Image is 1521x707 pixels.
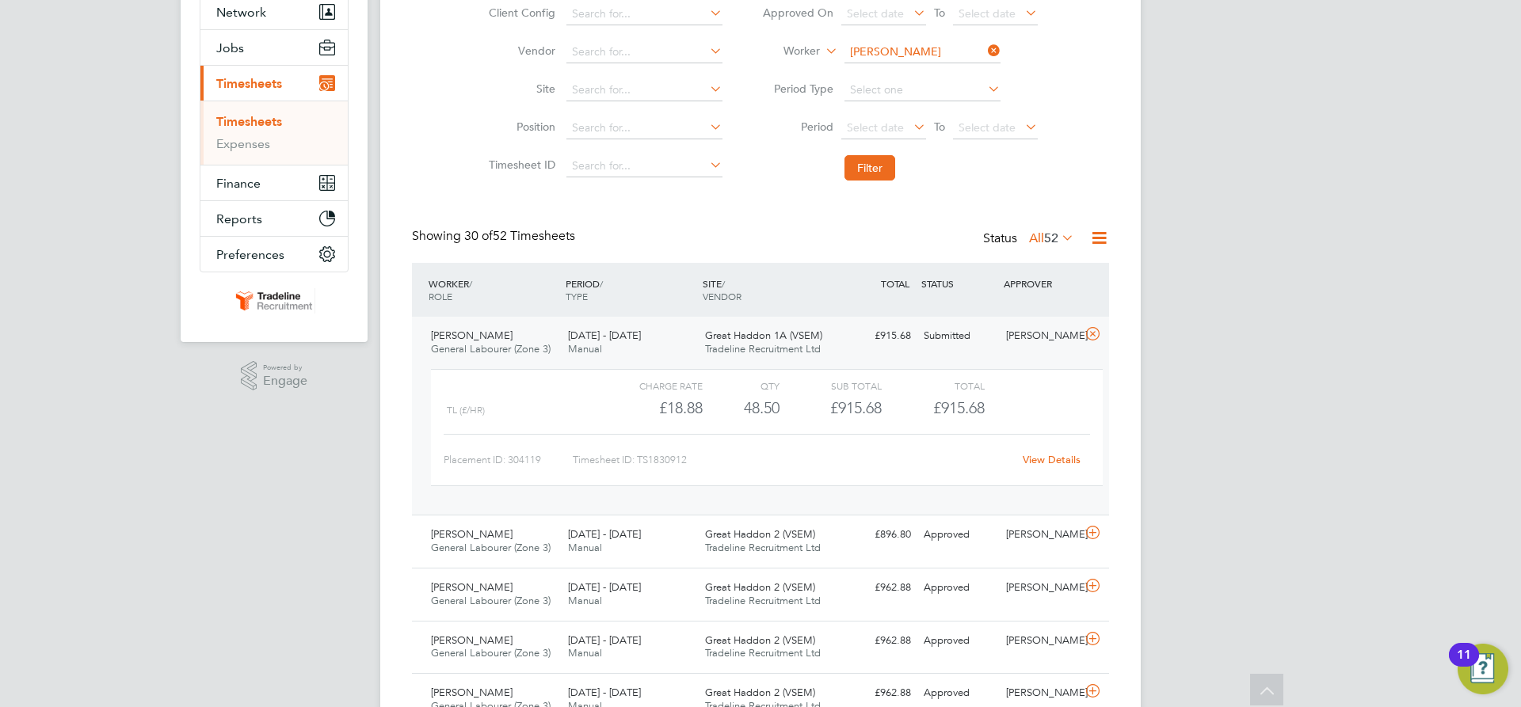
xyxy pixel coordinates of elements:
[847,6,904,21] span: Select date
[1000,680,1082,706] div: [PERSON_NAME]
[566,290,588,302] span: TYPE
[429,290,452,302] span: ROLE
[447,405,485,416] span: TL (£/HR)
[568,686,641,699] span: [DATE] - [DATE]
[705,646,821,659] span: Tradeline Recruitment Ltd
[600,376,703,395] div: Charge rate
[933,398,985,417] span: £915.68
[566,41,722,63] input: Search for...
[600,277,603,290] span: /
[844,155,895,181] button: Filter
[705,580,815,594] span: Great Haddon 2 (VSEM)
[1029,230,1074,246] label: All
[484,6,555,20] label: Client Config
[917,269,1000,298] div: STATUS
[844,41,1001,63] input: Search for...
[703,376,780,395] div: QTY
[444,447,573,473] div: Placement ID: 304119
[568,594,602,607] span: Manual
[200,288,349,314] a: Go to home page
[216,136,270,151] a: Expenses
[983,228,1077,250] div: Status
[835,628,917,654] div: £962.88
[431,633,513,647] span: [PERSON_NAME]
[566,155,722,177] input: Search for...
[216,176,261,191] span: Finance
[835,575,917,601] div: £962.88
[703,395,780,421] div: 48.50
[431,594,551,607] span: General Labourer (Zone 3)
[568,527,641,541] span: [DATE] - [DATE]
[705,541,821,554] span: Tradeline Recruitment Ltd
[200,101,348,165] div: Timesheets
[705,527,815,541] span: Great Haddon 2 (VSEM)
[200,66,348,101] button: Timesheets
[233,288,315,314] img: tradelinerecruitment-logo-retina.png
[484,158,555,172] label: Timesheet ID
[959,120,1016,135] span: Select date
[917,522,1000,548] div: Approved
[216,247,284,262] span: Preferences
[749,44,820,59] label: Worker
[722,277,725,290] span: /
[425,269,562,310] div: WORKER
[929,116,950,137] span: To
[929,2,950,23] span: To
[216,114,282,129] a: Timesheets
[431,342,551,355] span: General Labourer (Zone 3)
[431,580,513,594] span: [PERSON_NAME]
[762,120,833,134] label: Period
[844,79,1001,101] input: Select one
[568,633,641,647] span: [DATE] - [DATE]
[568,646,602,659] span: Manual
[464,228,575,244] span: 52 Timesheets
[1000,575,1082,601] div: [PERSON_NAME]
[917,575,1000,601] div: Approved
[431,686,513,699] span: [PERSON_NAME]
[412,228,578,245] div: Showing
[1044,230,1058,246] span: 52
[216,40,244,55] span: Jobs
[263,374,307,388] span: Engage
[705,594,821,607] span: Tradeline Recruitment Ltd
[780,376,882,395] div: Sub Total
[917,680,1000,706] div: Approved
[200,237,348,272] button: Preferences
[600,395,703,421] div: £18.88
[881,277,909,290] span: TOTAL
[1023,453,1081,466] a: View Details
[562,269,699,310] div: PERIOD
[484,120,555,134] label: Position
[1000,628,1082,654] div: [PERSON_NAME]
[200,201,348,236] button: Reports
[216,5,266,20] span: Network
[1000,269,1082,298] div: APPROVER
[762,6,833,20] label: Approved On
[1457,655,1471,675] div: 11
[568,342,602,355] span: Manual
[484,44,555,58] label: Vendor
[216,211,262,226] span: Reports
[566,79,722,101] input: Search for...
[200,30,348,65] button: Jobs
[431,541,551,554] span: General Labourer (Zone 3)
[705,633,815,647] span: Great Haddon 2 (VSEM)
[835,323,917,349] div: £915.68
[959,6,1016,21] span: Select date
[568,541,602,554] span: Manual
[431,646,551,659] span: General Labourer (Zone 3)
[241,361,308,391] a: Powered byEngage
[847,120,904,135] span: Select date
[780,395,882,421] div: £915.68
[705,342,821,355] span: Tradeline Recruitment Ltd
[566,3,722,25] input: Search for...
[917,323,1000,349] div: Submitted
[882,376,984,395] div: Total
[835,680,917,706] div: £962.88
[705,686,815,699] span: Great Haddon 2 (VSEM)
[431,527,513,541] span: [PERSON_NAME]
[705,329,822,342] span: Great Haddon 1A (VSEM)
[568,580,641,594] span: [DATE] - [DATE]
[484,82,555,96] label: Site
[1000,522,1082,548] div: [PERSON_NAME]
